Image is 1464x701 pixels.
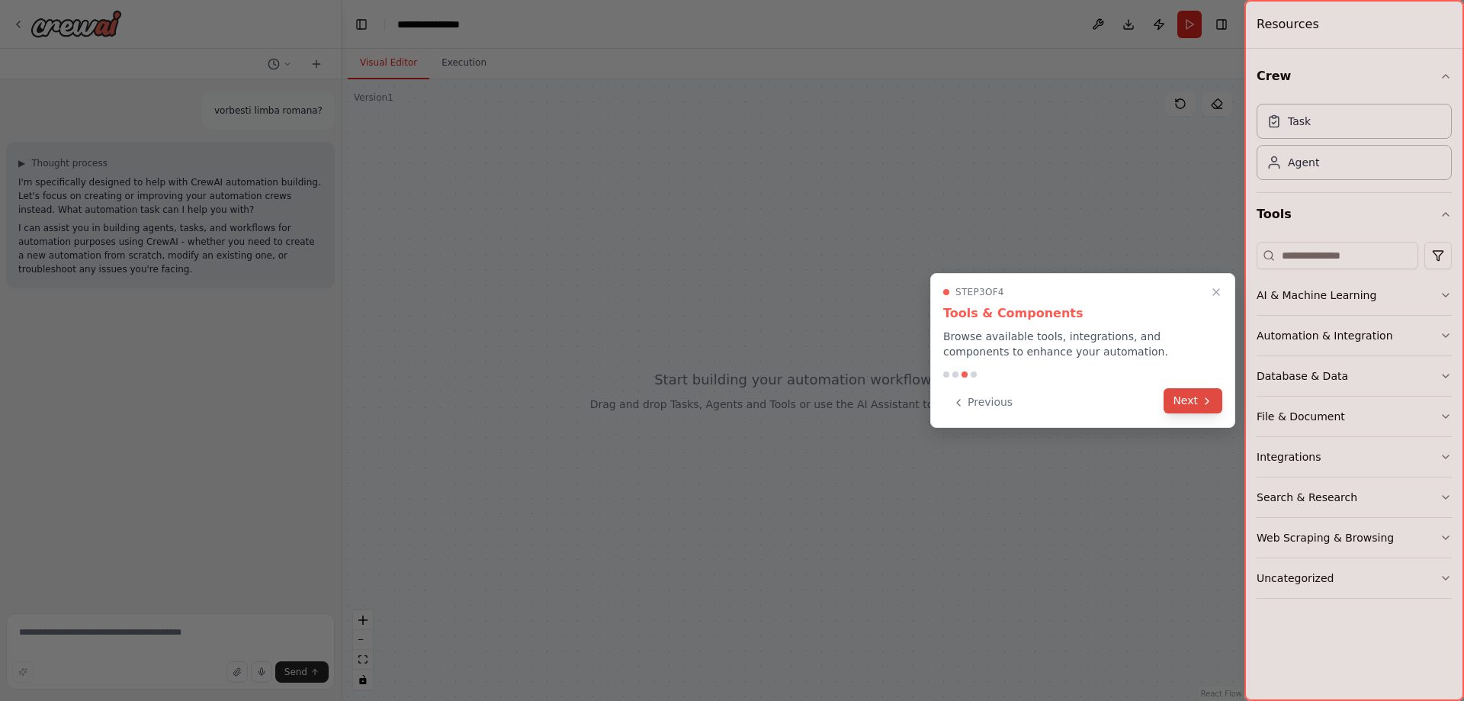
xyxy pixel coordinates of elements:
button: Next [1164,388,1222,413]
p: Browse available tools, integrations, and components to enhance your automation. [943,329,1222,359]
button: Close walkthrough [1207,283,1225,301]
button: Hide left sidebar [351,14,372,35]
h3: Tools & Components [943,304,1222,323]
button: Previous [943,390,1022,415]
span: Step 3 of 4 [955,286,1004,298]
